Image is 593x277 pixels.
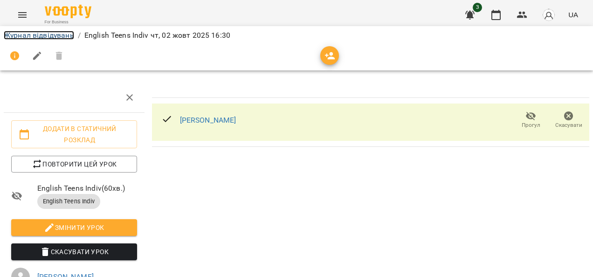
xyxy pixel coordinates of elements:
button: Прогул [512,107,550,133]
button: Скасувати Урок [11,243,137,260]
span: Змінити урок [19,222,130,233]
span: English Teens Indiv [37,197,100,206]
span: 3 [473,3,482,12]
span: Додати в статичний розклад [19,123,130,145]
span: Прогул [522,121,540,129]
button: Змінити урок [11,219,137,236]
img: Voopty Logo [45,5,91,18]
nav: breadcrumb [4,30,589,41]
a: Журнал відвідувань [4,31,74,40]
img: avatar_s.png [542,8,555,21]
button: Додати в статичний розклад [11,120,137,148]
span: UA [568,10,578,20]
p: English Teens Indiv чт, 02 жовт 2025 16:30 [84,30,230,41]
span: English Teens Indiv ( 60 хв. ) [37,183,137,194]
a: [PERSON_NAME] [180,116,236,125]
span: Повторити цей урок [19,159,130,170]
button: Menu [11,4,34,26]
button: Скасувати [550,107,587,133]
span: For Business [45,19,91,25]
button: UA [565,6,582,23]
li: / [78,30,81,41]
span: Скасувати Урок [19,246,130,257]
button: Повторити цей урок [11,156,137,173]
span: Скасувати [555,121,582,129]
